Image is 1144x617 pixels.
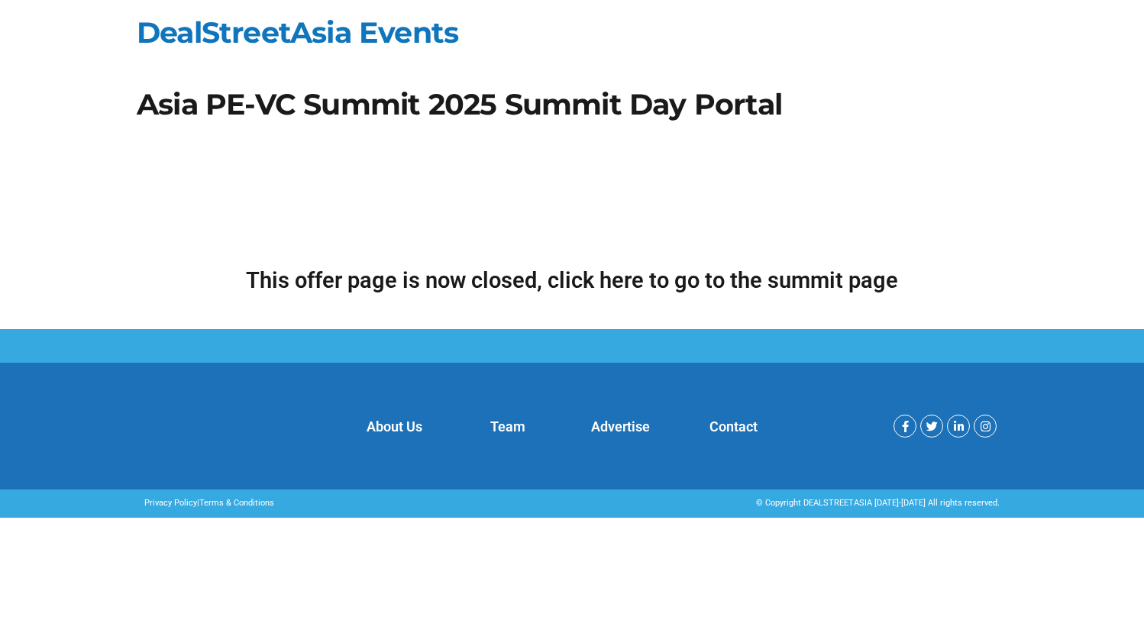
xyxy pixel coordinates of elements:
a: Privacy Policy [144,498,197,508]
a: About Us [367,418,422,434]
a: This offer page is now closed, click here to go to the summit page [144,265,1000,294]
a: Team [490,418,525,434]
a: Advertise [591,418,650,434]
div: © Copyright DEALSTREETASIA [DATE]-[DATE] All rights reserved. [580,497,1000,510]
p: | [144,497,564,510]
a: Terms & Conditions [199,498,274,508]
h1: Asia PE-VC Summit 2025 Summit Day Portal [137,90,1007,119]
a: DealStreetAsia Events [137,15,458,50]
a: Contact [709,418,758,434]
